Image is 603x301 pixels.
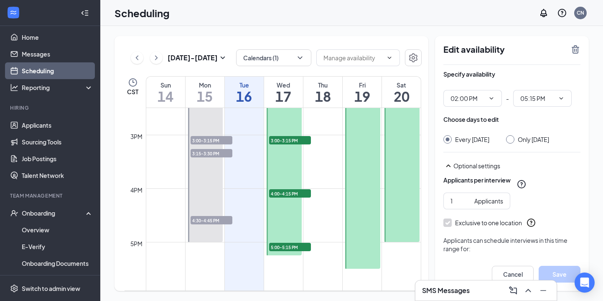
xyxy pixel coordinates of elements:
[22,209,86,217] div: Onboarding
[129,132,144,141] div: 3pm
[146,81,185,89] div: Sun
[264,77,303,108] a: September 17, 2025
[492,266,534,283] button: Cancel
[22,150,93,167] a: Job Postings
[22,134,93,150] a: Sourcing Tools
[303,77,342,108] a: September 18, 2025
[422,286,470,295] h3: SMS Messages
[133,53,141,63] svg: ChevronLeft
[343,89,382,103] h1: 19
[236,49,311,66] button: Calendars (1)ChevronDown
[570,44,580,54] svg: TrashOutline
[9,8,18,17] svg: WorkstreamLogo
[22,117,93,134] a: Applicants
[225,81,264,89] div: Tue
[22,62,93,79] a: Scheduling
[408,53,418,63] svg: Settings
[168,53,218,62] h3: [DATE] - [DATE]
[577,9,584,16] div: CN
[81,9,89,17] svg: Collapse
[22,46,93,62] a: Messages
[186,77,224,108] a: September 15, 2025
[269,136,311,144] span: 3:00-3:15 PM
[186,81,224,89] div: Mon
[264,81,303,89] div: Wed
[443,70,495,78] div: Specify availability
[131,51,143,64] button: ChevronLeft
[114,6,170,20] h1: Scheduling
[558,95,565,102] svg: ChevronDown
[522,284,535,297] button: ChevronUp
[539,266,580,283] button: Save
[386,54,393,61] svg: ChevronDown
[455,219,522,227] div: Exclusive to one location
[269,243,311,251] span: 5:00-5:15 PM
[443,176,511,184] div: Applicants per interview
[508,286,518,296] svg: ComposeMessage
[405,49,422,66] button: Settings
[323,53,383,62] input: Manage availability
[453,162,580,170] div: Optional settings
[127,87,138,96] span: CST
[443,115,499,123] div: Choose days to edit
[10,192,92,199] div: Team Management
[129,239,144,248] div: 5pm
[526,218,536,228] svg: QuestionInfo
[22,83,94,92] div: Reporting
[516,179,527,189] svg: QuestionInfo
[488,95,495,102] svg: ChevronDown
[150,51,163,64] button: ChevronRight
[225,89,264,103] h1: 16
[443,161,580,171] div: Optional settings
[22,284,80,293] div: Switch to admin view
[152,53,160,63] svg: ChevronRight
[10,209,18,217] svg: UserCheck
[10,83,18,92] svg: Analysis
[296,54,304,62] svg: ChevronDown
[557,8,567,18] svg: QuestionInfo
[537,284,550,297] button: Minimize
[269,189,311,198] span: 4:00-4:15 PM
[22,272,93,288] a: Activity log
[443,44,565,54] h2: Edit availability
[523,286,533,296] svg: ChevronUp
[225,77,264,108] a: September 16, 2025
[343,77,382,108] a: September 19, 2025
[518,135,549,144] div: Only [DATE]
[264,89,303,103] h1: 17
[22,29,93,46] a: Home
[191,216,232,224] span: 4:30-4:45 PM
[455,135,489,144] div: Every [DATE]
[382,77,421,108] a: September 20, 2025
[22,238,93,255] a: E-Verify
[22,255,93,272] a: Onboarding Documents
[218,53,228,63] svg: SmallChevronDown
[443,236,580,253] div: Applicants can schedule interviews in this time range for:
[303,81,342,89] div: Thu
[382,89,421,103] h1: 20
[343,81,382,89] div: Fri
[22,167,93,184] a: Talent Network
[146,89,185,103] h1: 14
[539,8,549,18] svg: Notifications
[382,81,421,89] div: Sat
[191,149,232,157] span: 3:15-3:30 PM
[128,77,138,87] svg: Clock
[506,284,520,297] button: ComposeMessage
[146,77,185,108] a: September 14, 2025
[186,89,224,103] h1: 15
[575,273,595,293] div: Open Intercom Messenger
[443,90,580,107] div: -
[303,89,342,103] h1: 18
[22,221,93,238] a: Overview
[474,196,503,206] div: Applicants
[129,185,144,195] div: 4pm
[10,284,18,293] svg: Settings
[443,161,453,171] svg: SmallChevronUp
[10,104,92,111] div: Hiring
[538,286,548,296] svg: Minimize
[191,136,232,144] span: 3:00-3:15 PM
